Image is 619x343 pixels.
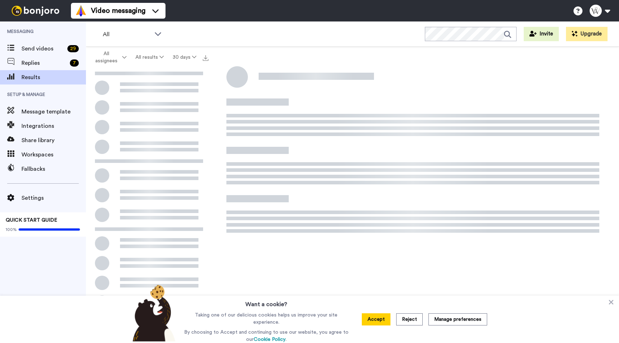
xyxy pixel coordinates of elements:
[126,284,179,342] img: bear-with-cookie.png
[182,311,350,326] p: Taking one of our delicious cookies helps us improve your site experience.
[201,52,211,63] button: Export all results that match these filters now.
[6,227,17,232] span: 100%
[245,296,287,309] h3: Want a cookie?
[21,44,64,53] span: Send videos
[203,55,208,61] img: export.svg
[9,6,62,16] img: bj-logo-header-white.svg
[21,136,86,145] span: Share library
[103,30,151,39] span: All
[566,27,608,41] button: Upgrade
[362,313,390,325] button: Accept
[67,45,79,52] div: 29
[21,150,86,159] span: Workspaces
[21,59,67,67] span: Replies
[70,59,79,67] div: 7
[396,313,423,325] button: Reject
[131,51,168,64] button: All results
[428,313,487,325] button: Manage preferences
[21,194,86,202] span: Settings
[21,73,86,82] span: Results
[87,47,131,67] button: All assignees
[168,51,201,64] button: 30 days
[75,5,87,16] img: vm-color.svg
[6,218,57,223] span: QUICK START GUIDE
[21,122,86,130] span: Integrations
[21,107,86,116] span: Message template
[92,50,121,64] span: All assignees
[91,6,145,16] span: Video messaging
[21,165,86,173] span: Fallbacks
[254,337,285,342] a: Cookie Policy
[182,329,350,343] p: By choosing to Accept and continuing to use our website, you agree to our .
[524,27,559,41] button: Invite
